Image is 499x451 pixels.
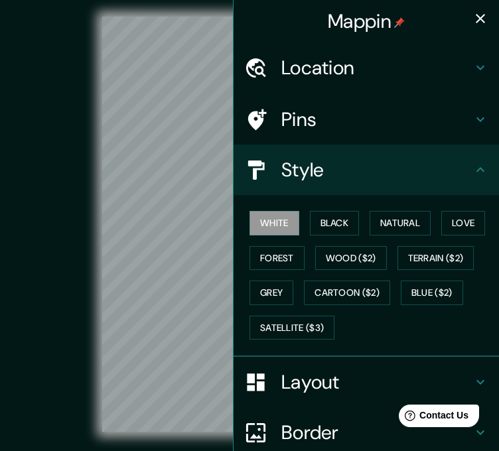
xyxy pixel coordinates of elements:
[328,9,405,33] h4: Mappin
[234,357,499,407] div: Layout
[249,316,334,340] button: Satellite ($3)
[397,246,474,271] button: Terrain ($2)
[381,399,484,436] iframe: Help widget launcher
[102,17,396,432] canvas: Map
[234,145,499,195] div: Style
[249,211,299,235] button: White
[441,211,485,235] button: Love
[304,281,390,305] button: Cartoon ($2)
[281,420,472,444] h4: Border
[310,211,360,235] button: Black
[234,42,499,93] div: Location
[394,17,405,28] img: pin-icon.png
[249,246,305,271] button: Forest
[281,370,472,394] h4: Layout
[315,246,387,271] button: Wood ($2)
[249,281,293,305] button: Grey
[281,107,472,131] h4: Pins
[401,281,463,305] button: Blue ($2)
[234,94,499,145] div: Pins
[281,158,472,182] h4: Style
[281,56,472,80] h4: Location
[370,211,431,235] button: Natural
